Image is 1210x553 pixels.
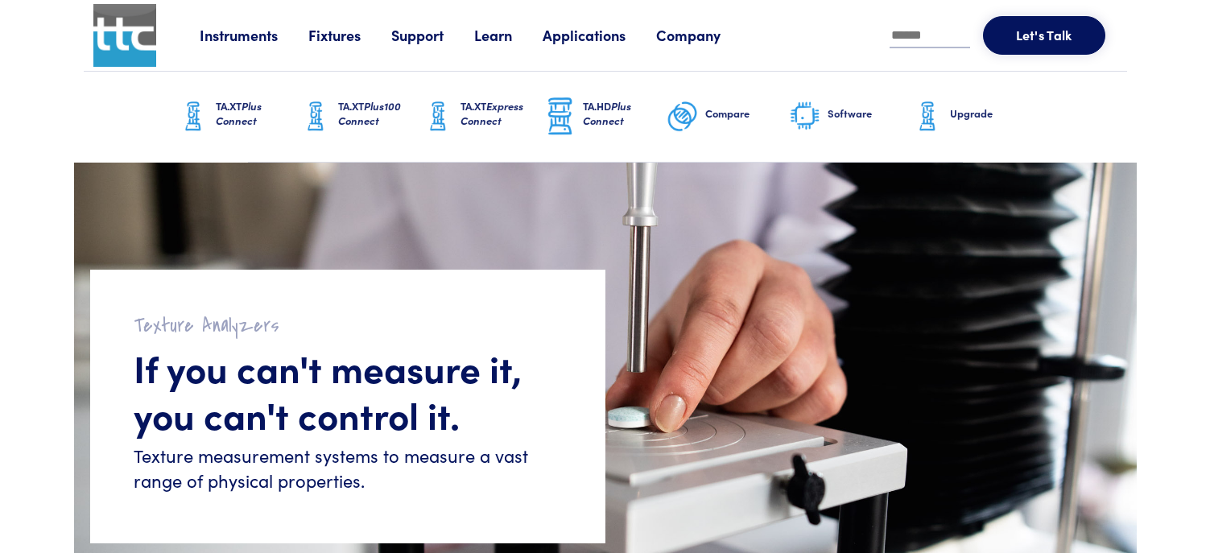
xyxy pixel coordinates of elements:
[134,444,562,493] h6: Texture measurement systems to measure a vast range of physical properties.
[308,25,391,45] a: Fixtures
[299,97,332,137] img: ta-xt-graphic.png
[460,98,523,128] span: Express Connect
[338,98,401,128] span: Plus100 Connect
[544,72,667,162] a: TA.HDPlus Connect
[216,98,262,128] span: Plus Connect
[177,97,209,137] img: ta-xt-graphic.png
[134,313,562,338] h2: Texture Analyzers
[950,106,1034,121] h6: Upgrade
[911,72,1034,162] a: Upgrade
[828,106,911,121] h6: Software
[134,345,562,437] h1: If you can't measure it, you can't control it.
[705,106,789,121] h6: Compare
[911,97,944,137] img: ta-xt-graphic.png
[200,25,308,45] a: Instruments
[177,72,299,162] a: TA.XTPlus Connect
[656,25,751,45] a: Company
[93,4,156,67] img: ttc_logo_1x1_v1.0.png
[391,25,474,45] a: Support
[544,96,576,138] img: ta-hd-graphic.png
[422,72,544,162] a: TA.XTExpress Connect
[474,25,543,45] a: Learn
[583,98,631,128] span: Plus Connect
[667,72,789,162] a: Compare
[789,72,911,162] a: Software
[983,16,1105,55] button: Let's Talk
[543,25,656,45] a: Applications
[338,99,422,128] h6: TA.XT
[299,72,422,162] a: TA.XTPlus100 Connect
[789,100,821,134] img: software-graphic.png
[216,99,299,128] h6: TA.XT
[460,99,544,128] h6: TA.XT
[667,97,699,137] img: compare-graphic.png
[422,97,454,137] img: ta-xt-graphic.png
[583,99,667,128] h6: TA.HD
